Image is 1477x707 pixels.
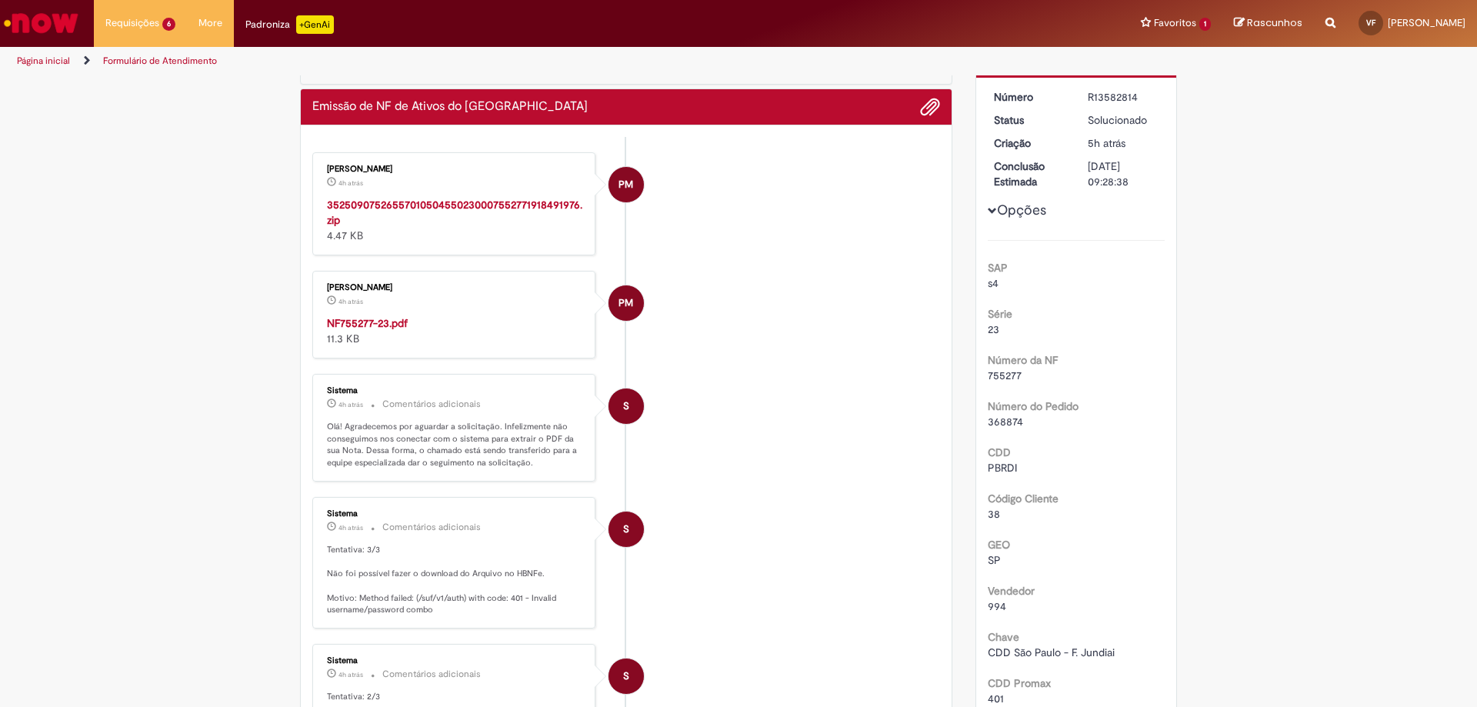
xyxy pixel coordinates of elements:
[988,676,1051,690] b: CDD Promax
[105,15,159,31] span: Requisições
[296,15,334,34] p: +GenAi
[338,178,363,188] time: 30/09/2025 17:17:49
[988,307,1012,321] b: Série
[988,584,1035,598] b: Vendedor
[608,285,644,321] div: Paola Machado
[618,285,633,322] span: PM
[17,55,70,67] a: Página inicial
[988,322,999,336] span: 23
[608,167,644,202] div: Paola Machado
[982,135,1077,151] dt: Criação
[982,89,1077,105] dt: Número
[245,15,334,34] div: Padroniza
[1088,136,1125,150] span: 5h atrás
[988,692,1004,705] span: 401
[1088,89,1159,105] div: R13582814
[338,297,363,306] time: 30/09/2025 17:17:49
[338,400,363,409] time: 30/09/2025 16:57:56
[1388,16,1465,29] span: [PERSON_NAME]
[198,15,222,31] span: More
[338,400,363,409] span: 4h atrás
[988,630,1019,644] b: Chave
[618,166,633,203] span: PM
[982,112,1077,128] dt: Status
[988,461,1017,475] span: PBRDI
[338,523,363,532] time: 30/09/2025 16:56:25
[1199,18,1211,31] span: 1
[988,261,1008,275] b: SAP
[982,158,1077,189] dt: Conclusão Estimada
[608,389,644,424] div: System
[1088,135,1159,151] div: 30/09/2025 16:28:35
[608,512,644,547] div: System
[1247,15,1302,30] span: Rascunhos
[162,18,175,31] span: 6
[988,553,1001,567] span: SP
[623,658,629,695] span: S
[988,399,1079,413] b: Número do Pedido
[327,165,583,174] div: [PERSON_NAME]
[338,670,363,679] time: 30/09/2025 16:54:52
[338,523,363,532] span: 4h atrás
[382,521,481,534] small: Comentários adicionais
[1088,158,1159,189] div: [DATE] 09:28:38
[382,668,481,681] small: Comentários adicionais
[608,659,644,694] div: System
[327,283,583,292] div: [PERSON_NAME]
[988,353,1058,367] b: Número da NF
[327,315,583,346] div: 11.3 KB
[338,670,363,679] span: 4h atrás
[338,297,363,306] span: 4h atrás
[623,388,629,425] span: S
[988,599,1006,613] span: 994
[327,509,583,519] div: Sistema
[2,8,81,38] img: ServiceNow
[988,276,999,290] span: s4
[327,316,408,330] a: NF755277-23.pdf
[1234,16,1302,31] a: Rascunhos
[1088,136,1125,150] time: 30/09/2025 16:28:35
[988,445,1011,459] b: CDD
[12,47,973,75] ul: Trilhas de página
[327,421,583,469] p: Olá! Agradecemos por aguardar a solicitação. Infelizmente não conseguimos nos conectar com o sist...
[327,544,583,616] p: Tentativa: 3/3 Não foi possível fazer o download do Arquivo no HBNFe. Motivo: Method failed: (/su...
[312,100,588,114] h2: Emissão de NF de Ativos do ASVD Histórico de tíquete
[920,97,940,117] button: Adicionar anexos
[1366,18,1375,28] span: VF
[103,55,217,67] a: Formulário de Atendimento
[338,178,363,188] span: 4h atrás
[382,398,481,411] small: Comentários adicionais
[1088,112,1159,128] div: Solucionado
[988,645,1115,659] span: CDD São Paulo - F. Jundiai
[327,198,582,227] a: 35250907526557010504550230007552771918491976.zip
[327,197,583,243] div: 4.47 KB
[988,538,1010,552] b: GEO
[327,656,583,665] div: Sistema
[988,415,1023,429] span: 368874
[327,386,583,395] div: Sistema
[1154,15,1196,31] span: Favoritos
[988,492,1059,505] b: Código Cliente
[988,369,1022,382] span: 755277
[988,507,1000,521] span: 38
[623,511,629,548] span: S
